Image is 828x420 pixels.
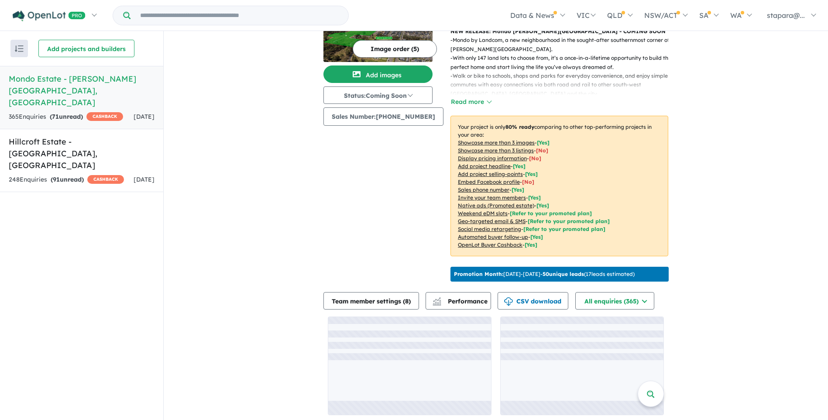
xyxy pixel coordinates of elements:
button: Add projects and builders [38,40,134,57]
span: 91 [53,176,60,183]
p: NEW RELEASE: Mondo [PERSON_NAME][GEOGRAPHIC_DATA] - COMING SOON [450,27,668,36]
span: [ No ] [536,147,548,154]
span: [ Yes ] [528,194,541,201]
span: [Yes] [530,234,543,240]
u: Sales phone number [458,186,509,193]
span: [ Yes ] [512,186,524,193]
span: [Refer to your promoted plan] [510,210,592,217]
button: Sales Number:[PHONE_NUMBER] [323,107,443,126]
span: [Yes] [536,202,549,209]
button: Read more [450,97,491,107]
img: bar-chart.svg [433,300,441,306]
u: Weekend eDM slots [458,210,508,217]
p: - With only 147 land lots to choose from, it’s a once-in-a-lifetime opportunity to build the perf... [450,54,675,72]
img: Openlot PRO Logo White [13,10,86,21]
span: [ Yes ] [537,139,550,146]
span: CASHBACK [87,175,124,184]
div: 248 Enquir ies [9,175,124,185]
div: 365 Enquir ies [9,112,123,122]
span: [DATE] [134,113,155,120]
b: Promotion Month: [454,271,503,277]
b: 50 unique leads [543,271,584,277]
span: [DATE] [134,176,155,183]
u: Showcase more than 3 listings [458,147,534,154]
img: download icon [504,297,513,306]
u: Native ads (Promoted estate) [458,202,534,209]
b: 80 % ready [505,124,534,130]
button: All enquiries (365) [575,292,654,310]
span: [ Yes ] [513,163,526,169]
input: Try estate name, suburb, builder or developer [132,6,347,25]
u: Social media retargeting [458,226,521,232]
span: [ Yes ] [525,171,538,177]
button: Add images [323,65,433,83]
span: 71 [52,113,59,120]
u: Automated buyer follow-up [458,234,528,240]
span: Performance [434,297,488,305]
button: Team member settings (8) [323,292,419,310]
span: [ No ] [522,179,534,185]
p: - Walk or bike to schools, shops and parks for everyday convenience, and enjoy simple commutes wi... [450,72,675,98]
u: OpenLot Buyer Cashback [458,241,522,248]
p: [DATE] - [DATE] - ( 17 leads estimated) [454,270,635,278]
h5: Mondo Estate - [PERSON_NAME][GEOGRAPHIC_DATA] , [GEOGRAPHIC_DATA] [9,73,155,108]
img: line-chart.svg [433,297,441,302]
u: Add project selling-points [458,171,523,177]
span: [Yes] [525,241,537,248]
u: Geo-targeted email & SMS [458,218,526,224]
p: - Mondo by Landcom, a new neighbourhood in the sought-after southernmost corner of [PERSON_NAME][... [450,36,675,54]
button: Status:Coming Soon [323,86,433,104]
p: Your project is only comparing to other top-performing projects in your area: - - - - - - - - - -... [450,116,668,256]
span: 8 [405,297,409,305]
span: stapara@... [767,11,805,20]
button: CSV download [498,292,568,310]
button: Performance [426,292,491,310]
span: [ No ] [529,155,541,162]
span: [Refer to your promoted plan] [528,218,610,224]
strong: ( unread) [50,113,83,120]
span: CASHBACK [86,112,123,121]
strong: ( unread) [51,176,84,183]
u: Invite your team members [458,194,526,201]
button: Image order (5) [353,40,437,58]
u: Showcase more than 3 images [458,139,535,146]
h5: Hillcroft Estate - [GEOGRAPHIC_DATA] , [GEOGRAPHIC_DATA] [9,136,155,171]
u: Add project headline [458,163,511,169]
span: [Refer to your promoted plan] [523,226,605,232]
img: sort.svg [15,45,24,52]
u: Display pricing information [458,155,527,162]
u: Embed Facebook profile [458,179,520,185]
